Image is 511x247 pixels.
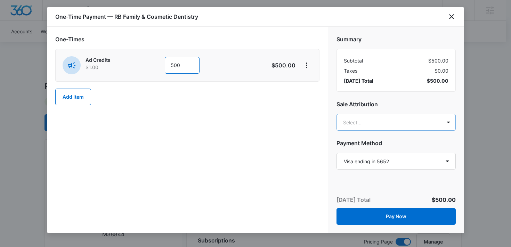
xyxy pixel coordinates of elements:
span: Taxes [344,67,357,74]
button: Pay Now [336,208,456,225]
h2: Payment Method [336,139,456,147]
p: $500.00 [263,61,295,69]
input: 1 [165,57,200,74]
h2: One-Times [55,35,319,43]
button: View More [301,60,312,71]
button: Add Item [55,89,91,105]
h2: Summary [336,35,456,43]
p: $1.00 [86,64,145,71]
div: $500.00 [344,57,448,64]
span: $500.00 [427,77,448,84]
button: close [447,13,456,21]
span: $0.00 [435,67,448,74]
h2: Sale Attribution [336,100,456,108]
p: [DATE] Total [336,196,371,204]
p: Ad Credits [86,56,145,64]
h1: One-Time Payment — RB Family & Cosmetic Dentistry [55,13,198,21]
span: [DATE] Total [344,77,373,84]
span: $500.00 [432,196,456,203]
span: Subtotal [344,57,363,64]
